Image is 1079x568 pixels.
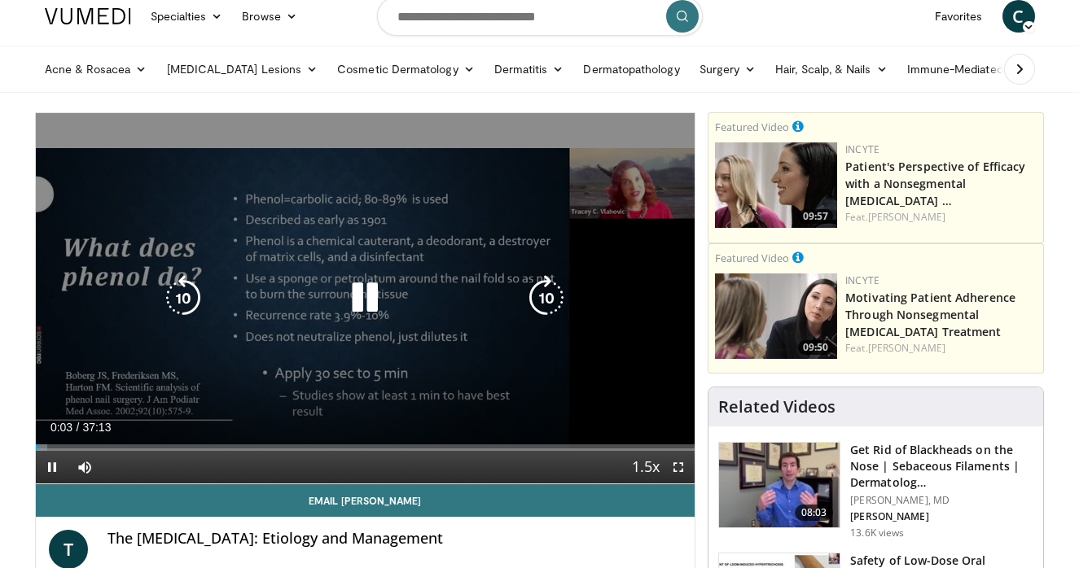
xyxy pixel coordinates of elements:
a: Patient's Perspective of Efficacy with a Nonsegmental [MEDICAL_DATA] … [845,159,1025,208]
span: 37:13 [82,421,111,434]
span: 08:03 [795,505,834,521]
button: Playback Rate [629,451,662,483]
a: [PERSON_NAME] [868,341,945,355]
h4: Related Videos [718,397,836,417]
span: 0:03 [50,421,72,434]
button: Fullscreen [662,451,695,483]
a: Immune-Mediated [897,53,1029,85]
a: Email [PERSON_NAME] [36,484,695,517]
span: 09:57 [798,209,833,224]
h3: Get Rid of Blackheads on the Nose | Sebaceous Filaments | Dermatolog… [850,442,1033,491]
a: Incyte [845,273,879,287]
a: 08:03 Get Rid of Blackheads on the Nose | Sebaceous Filaments | Dermatolog… [PERSON_NAME], MD [PE... [718,442,1033,540]
img: VuMedi Logo [45,8,131,24]
a: [PERSON_NAME] [868,210,945,224]
a: 09:50 [715,273,837,359]
a: Surgery [690,53,766,85]
small: Featured Video [715,251,789,265]
img: 2c48d197-61e9-423b-8908-6c4d7e1deb64.png.150x105_q85_crop-smart_upscale.jpg [715,142,837,228]
div: Feat. [845,341,1037,356]
a: Incyte [845,142,879,156]
button: Mute [68,451,101,483]
p: 13.6K views [850,526,904,540]
a: Motivating Patient Adherence Through Nonsegmental [MEDICAL_DATA] Treatment [845,290,1015,339]
button: Pause [36,451,68,483]
a: Hair, Scalp, & Nails [765,53,897,85]
p: [PERSON_NAME], MD [850,494,1033,507]
a: Dermatopathology [573,53,689,85]
img: 39505ded-af48-40a4-bb84-dee7792dcfd5.png.150x105_q85_crop-smart_upscale.jpg [715,273,837,359]
h4: The [MEDICAL_DATA]: Etiology and Management [107,530,682,548]
img: 54dc8b42-62c8-44d6-bda4-e2b4e6a7c56d.150x105_q85_crop-smart_upscale.jpg [719,443,840,527]
span: / [77,421,80,434]
a: [MEDICAL_DATA] Lesions [157,53,328,85]
span: 09:50 [798,340,833,355]
a: Acne & Rosacea [35,53,157,85]
small: Featured Video [715,120,789,134]
video-js: Video Player [36,113,695,484]
a: Dermatitis [485,53,574,85]
p: [PERSON_NAME] [850,510,1033,523]
div: Progress Bar [36,444,695,451]
a: 09:57 [715,142,837,228]
div: Feat. [845,210,1037,225]
a: Cosmetic Dermatology [327,53,484,85]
